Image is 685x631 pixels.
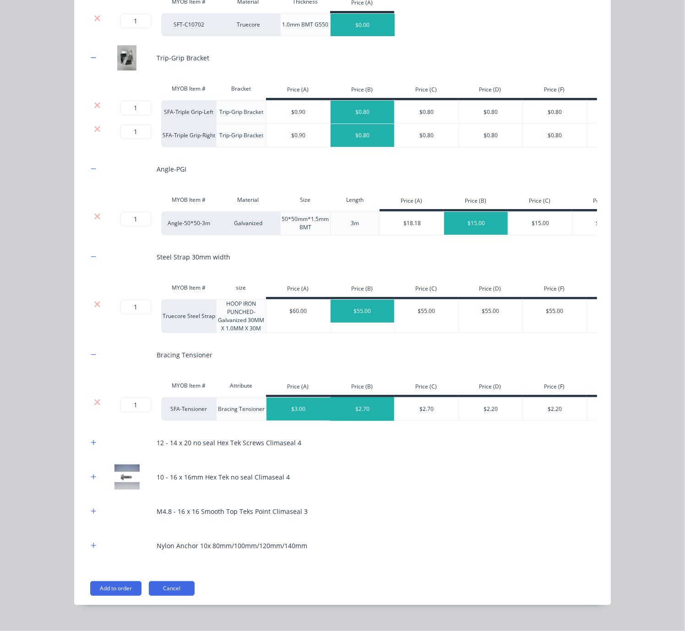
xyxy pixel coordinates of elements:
[266,379,330,397] div: Price (A)
[120,101,151,115] input: ?
[458,379,522,397] div: Price (D)
[161,377,216,395] div: MYOB Item #
[587,101,651,124] div: $0.90
[157,438,301,448] div: 12 - 14 x 20 no seal Hex Tek Screws Climaseal 4
[161,100,216,124] div: SFA-Triple Grip-Left
[572,193,636,211] div: Price (D)
[216,100,266,124] div: Trip-Grip Bracket
[161,191,216,209] div: MYOB Item #
[523,398,587,421] div: $2.20
[216,80,266,98] div: Bracket
[395,101,459,124] div: $0.80
[394,281,458,299] div: Price (C)
[104,464,150,490] img: 10 - 16 x 16mm Hex Tek no seal Climaseal 4
[330,281,394,299] div: Price (B)
[216,13,280,36] div: Truecore
[380,212,444,235] div: $18.18
[161,80,216,98] div: MYOB Item #
[266,124,331,147] div: $0.90
[104,45,150,70] img: Trip-Grip Bracket
[157,252,230,262] div: Steel Strap 30mm width
[331,124,395,147] div: $0.80
[266,281,330,299] div: Price (A)
[508,212,572,235] div: $15.00
[587,124,651,147] div: $0.90
[508,193,572,211] div: Price (C)
[280,191,330,209] div: Size
[458,281,522,299] div: Price (D)
[266,398,331,421] div: $3.00
[157,350,212,360] div: Bracing Tensioner
[380,193,444,211] div: Price (A)
[395,124,459,147] div: $0.80
[587,82,651,100] div: Price (H)
[331,300,395,323] div: $55.00
[120,300,151,314] input: ?
[523,101,587,124] div: $0.80
[523,124,587,147] div: $0.80
[459,124,523,147] div: $0.80
[394,379,458,397] div: Price (C)
[157,53,209,63] div: Trip-Grip Bracket
[157,541,307,550] div: Nylon Anchor 10x 80mm/100mm/120mm/140mm
[331,101,395,124] div: $0.80
[394,82,458,100] div: Price (C)
[216,279,266,297] div: size
[458,82,522,100] div: Price (D)
[216,377,266,395] div: Attribute
[459,101,523,124] div: $0.80
[161,279,216,297] div: MYOB Item #
[157,164,186,174] div: Angle-PGI
[330,191,380,209] div: Length
[216,299,266,333] div: HOOP IRON PUNCHED- Galvanized 30MM X 1.0MM X 30M
[459,300,523,323] div: $55.00
[444,212,508,235] div: $15.00
[266,300,331,323] div: $60.00
[444,193,508,211] div: Price (B)
[522,82,587,100] div: Price (F)
[157,472,290,482] div: 10 - 16 x 16mm Hex Tek no seal Climaseal 4
[216,397,266,421] div: Bracing Tensioner
[216,191,280,209] div: Material
[587,379,651,397] div: Price (H)
[587,281,651,299] div: Price (H)
[523,300,587,323] div: $55.00
[522,379,587,397] div: Price (F)
[161,397,216,421] div: SFA-Tensioner
[120,124,151,139] input: ?
[587,300,651,323] div: $55.00
[120,14,151,28] input: ?
[572,212,636,235] div: $13.75
[161,211,216,235] div: Angle-50*50-3m
[161,13,216,36] div: SFT-C10702
[161,124,216,147] div: SFA-Triple Grip-Right
[330,211,380,235] div: 3m
[161,299,216,333] div: Truecore Steel Strap
[120,212,151,227] input: ?
[120,398,151,412] input: ?
[587,398,651,421] div: $2.70
[331,398,395,421] div: $2.70
[330,379,394,397] div: Price (B)
[459,398,523,421] div: $2.20
[395,300,459,323] div: $55.00
[149,581,195,596] button: Cancel
[216,124,266,147] div: Trip-Grip Bracket
[90,581,141,596] button: Add to order
[331,14,395,37] div: $0.00
[280,13,330,36] div: 1.0mm BMT G550
[157,507,308,516] div: M4.8 - 16 x 16 Smooth Top Teks Point Climaseal 3
[522,281,587,299] div: Price (F)
[395,398,459,421] div: $2.70
[216,211,280,235] div: Galvanized
[266,82,330,100] div: Price (A)
[266,101,331,124] div: $0.90
[280,211,330,235] div: 50*50mm*1.5mm BMT
[330,82,394,100] div: Price (B)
